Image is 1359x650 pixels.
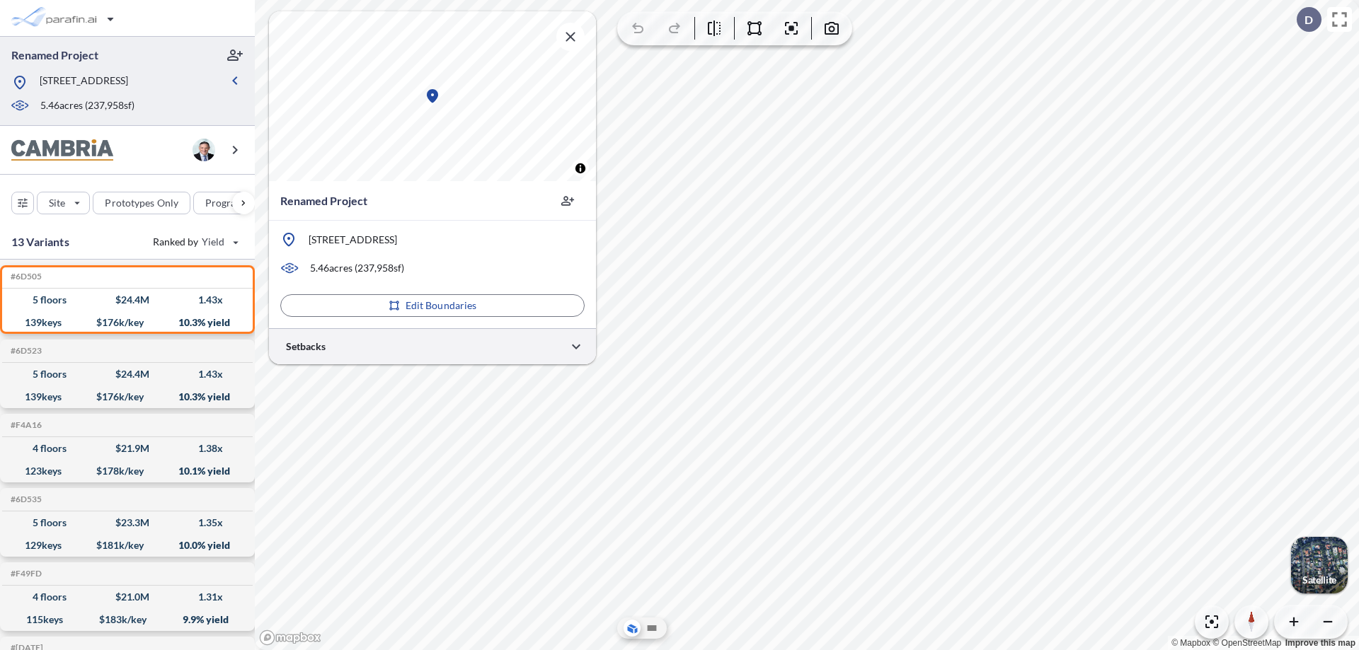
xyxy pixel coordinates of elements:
[280,294,585,317] button: Edit Boundaries
[624,620,641,637] button: Aerial View
[193,139,215,161] img: user logo
[1302,574,1336,586] p: Satellite
[643,620,660,637] button: Site Plan
[142,231,248,253] button: Ranked by Yield
[49,196,65,210] p: Site
[37,192,90,214] button: Site
[8,272,42,282] h5: Click to copy the code
[1304,13,1313,26] p: D
[202,235,225,249] span: Yield
[576,161,585,176] span: Toggle attribution
[8,569,42,579] h5: Click to copy the code
[424,88,441,105] div: Map marker
[406,298,477,313] p: Edit Boundaries
[280,192,367,209] p: Renamed Project
[259,629,321,646] a: Mapbox homepage
[93,192,190,214] button: Prototypes Only
[310,261,404,275] p: 5.46 acres ( 237,958 sf)
[8,494,42,504] h5: Click to copy the code
[8,346,42,356] h5: Click to copy the code
[1212,638,1281,648] a: OpenStreetMap
[269,11,596,181] canvas: Map
[193,192,270,214] button: Program
[572,160,589,177] button: Toggle attribution
[1171,638,1210,648] a: Mapbox
[40,98,134,114] p: 5.46 acres ( 237,958 sf)
[11,139,113,161] img: BrandImage
[205,196,245,210] p: Program
[1291,537,1348,593] img: Switcher Image
[11,47,98,63] p: Renamed Project
[40,74,128,91] p: [STREET_ADDRESS]
[1285,638,1355,648] a: Improve this map
[309,233,397,247] p: [STREET_ADDRESS]
[105,196,178,210] p: Prototypes Only
[8,420,42,430] h5: Click to copy the code
[1291,537,1348,593] button: Switcher ImageSatellite
[11,233,69,250] p: 13 Variants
